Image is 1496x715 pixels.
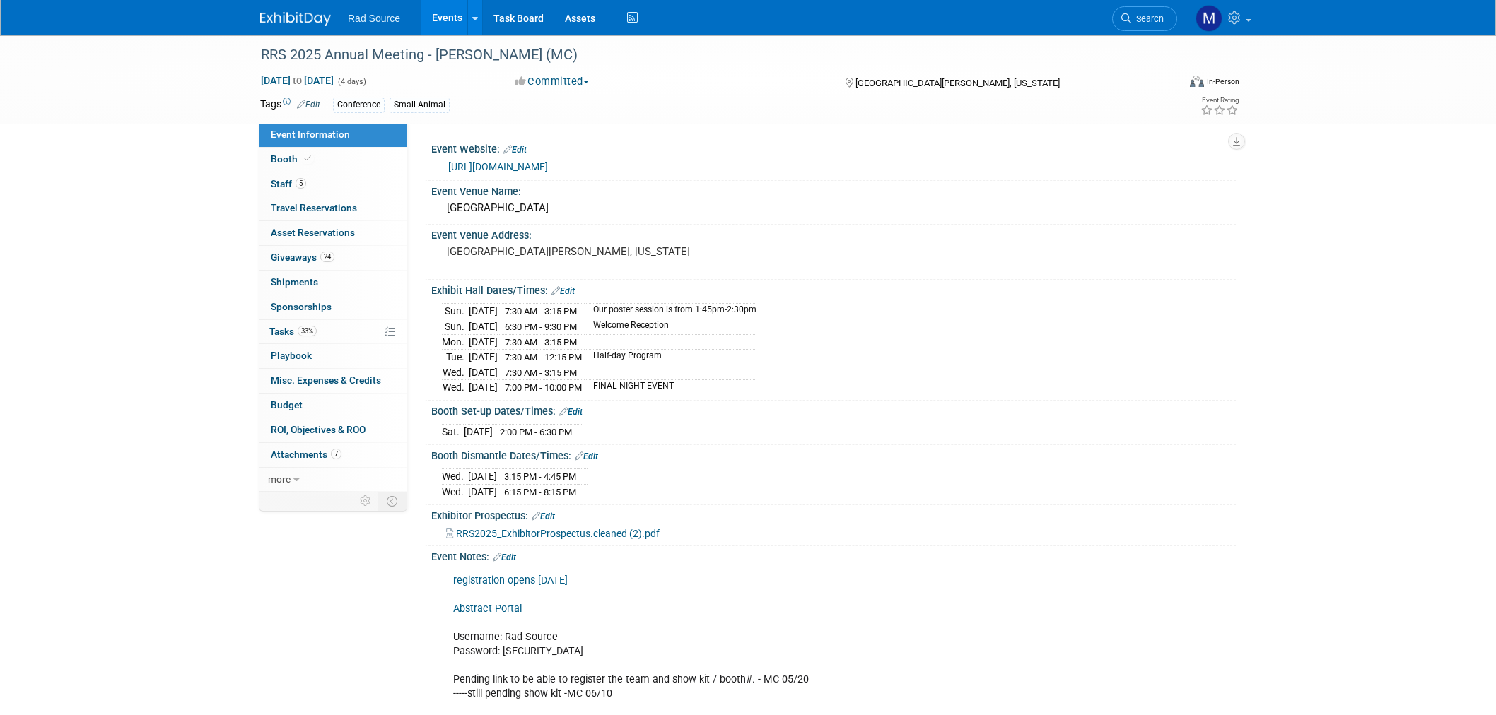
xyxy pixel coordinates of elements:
[431,546,1236,565] div: Event Notes:
[504,471,576,482] span: 3:15 PM - 4:45 PM
[259,148,407,172] a: Booth
[469,365,498,380] td: [DATE]
[505,382,582,393] span: 7:00 PM - 10:00 PM
[291,75,304,86] span: to
[431,280,1236,298] div: Exhibit Hall Dates/Times:
[505,321,577,332] span: 6:30 PM - 9:30 PM
[442,197,1225,219] div: [GEOGRAPHIC_DATA]
[259,271,407,295] a: Shipments
[320,252,334,262] span: 24
[442,469,468,485] td: Wed.
[1094,73,1239,95] div: Event Format
[442,319,469,335] td: Sun.
[271,399,303,410] span: Budget
[298,326,317,336] span: 33%
[1190,76,1204,87] img: Format-Inperson.png
[469,334,498,350] td: [DATE]
[469,350,498,365] td: [DATE]
[585,380,756,395] td: FINAL NIGHT EVENT
[510,74,595,89] button: Committed
[575,451,598,461] a: Edit
[468,485,497,500] td: [DATE]
[260,97,320,113] td: Tags
[468,469,497,485] td: [DATE]
[331,449,341,459] span: 7
[1196,5,1222,32] img: Melissa Conboy
[271,424,366,435] span: ROI, Objectives & ROO
[271,276,318,288] span: Shipments
[259,369,407,393] a: Misc. Expenses & Credits
[431,505,1236,524] div: Exhibitor Prospectus:
[271,350,312,361] span: Playbook
[500,427,572,437] span: 2:00 PM - 6:30 PM
[431,445,1236,463] div: Booth Dismantle Dates/Times:
[1131,13,1164,24] span: Search
[271,178,306,189] span: Staff
[446,528,660,539] a: RRS2025_ExhibitorProspectus.cleaned (2).pdf
[348,13,400,24] span: Rad Source
[585,350,756,365] td: Half-day Program
[453,574,568,586] a: registration opens [DATE]
[259,344,407,368] a: Playbook
[855,78,1060,88] span: [GEOGRAPHIC_DATA][PERSON_NAME], [US_STATE]
[559,407,583,417] a: Edit
[353,492,378,510] td: Personalize Event Tab Strip
[269,326,317,337] span: Tasks
[259,468,407,492] a: more
[337,77,366,86] span: (4 days)
[271,202,357,213] span: Travel Reservations
[259,123,407,147] a: Event Information
[259,295,407,319] a: Sponsorships
[259,394,407,418] a: Budget
[304,155,311,162] i: Booth reservation complete
[259,418,407,442] a: ROI, Objectives & ROO
[505,352,582,362] span: 7:30 AM - 12:15 PM
[260,12,331,26] img: ExhibitDay
[442,485,468,500] td: Wed.
[1112,6,1177,31] a: Search
[333,97,385,112] div: Conference
[551,286,575,296] a: Edit
[504,487,576,497] span: 6:15 PM - 8:15 PM
[456,528,660,539] span: RRS2025_ExhibitorProspectus.cleaned (2).pdf
[256,42,1156,68] div: RRS 2025 Annual Meeting - [PERSON_NAME] (MC)
[259,246,407,270] a: Giveaways24
[271,374,381,386] span: Misc. Expenses & Credits
[585,304,756,319] td: Our poster session is from 1:45pm-2:30pm
[296,178,306,189] span: 5
[431,401,1236,419] div: Booth Set-up Dates/Times:
[532,512,555,521] a: Edit
[260,74,334,87] span: [DATE] [DATE]
[431,138,1236,157] div: Event Website:
[378,492,407,510] td: Toggle Event Tabs
[505,367,577,378] span: 7:30 AM - 3:15 PM
[442,350,469,365] td: Tue.
[431,181,1236,199] div: Event Venue Name:
[271,153,314,165] span: Booth
[271,129,350,140] span: Event Information
[268,473,291,485] span: more
[453,603,522,615] a: Abstract Portal
[469,304,498,319] td: [DATE]
[1200,97,1239,104] div: Event Rating
[271,227,355,238] span: Asset Reservations
[442,365,469,380] td: Wed.
[442,304,469,319] td: Sun.
[585,319,756,335] td: Welcome Reception
[271,252,334,263] span: Giveaways
[431,225,1236,242] div: Event Venue Address:
[390,97,450,112] div: Small Animal
[503,145,527,155] a: Edit
[447,245,751,258] pre: [GEOGRAPHIC_DATA][PERSON_NAME], [US_STATE]
[493,552,516,562] a: Edit
[469,380,498,395] td: [DATE]
[1206,76,1239,87] div: In-Person
[469,319,498,335] td: [DATE]
[505,337,577,348] span: 7:30 AM - 3:15 PM
[505,306,577,317] span: 7:30 AM - 3:15 PM
[442,334,469,350] td: Mon.
[448,161,548,172] a: [URL][DOMAIN_NAME]
[442,425,464,439] td: Sat.
[442,380,469,395] td: Wed.
[259,196,407,220] a: Travel Reservations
